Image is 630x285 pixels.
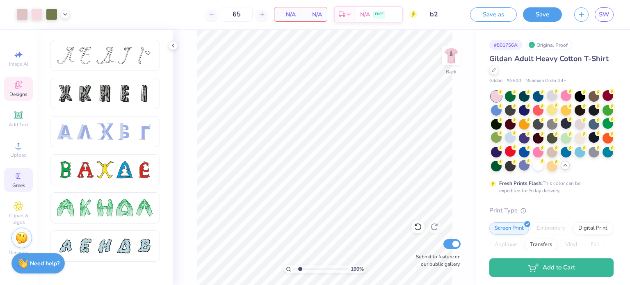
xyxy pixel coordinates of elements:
div: Original Proof [526,40,572,50]
a: SW [595,7,614,22]
span: Upload [10,152,27,158]
span: N/A [306,10,322,19]
div: Foil [585,239,605,251]
button: Add to Cart [489,258,614,277]
span: Minimum Order: 24 + [525,78,566,84]
img: Back [443,48,459,64]
div: Print Type [489,206,614,215]
span: Gildan Adult Heavy Cotton T-Shirt [489,54,609,64]
div: Applique [489,239,522,251]
div: Digital Print [573,222,613,235]
div: This color can be expedited for 5 day delivery. [499,180,600,194]
span: N/A [360,10,370,19]
strong: Fresh Prints Flash: [499,180,543,187]
div: Back [446,68,457,75]
span: Image AI [9,61,28,67]
div: # 501756A [489,40,522,50]
div: Embroidery [532,222,571,235]
span: Gildan [489,78,502,84]
span: Clipart & logos [4,212,33,226]
div: Transfers [525,239,557,251]
span: N/A [279,10,296,19]
span: SW [599,10,609,19]
button: Save [523,7,562,22]
span: Add Text [9,121,28,128]
div: Screen Print [489,222,529,235]
div: Vinyl [560,239,583,251]
span: Designs [9,91,27,98]
label: Submit to feature on our public gallery. [411,253,461,268]
button: Save as [470,7,517,22]
strong: Need help? [30,260,59,267]
span: Greek [12,182,25,189]
input: – – [221,7,253,22]
span: Decorate [9,249,28,256]
span: 190 % [351,265,364,273]
span: FREE [375,11,383,17]
input: Untitled Design [424,6,464,23]
span: # G500 [507,78,521,84]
